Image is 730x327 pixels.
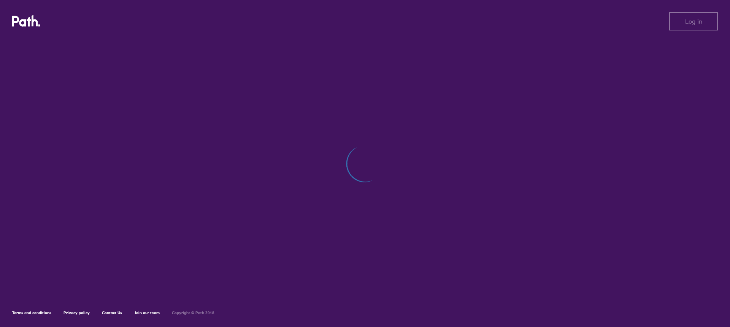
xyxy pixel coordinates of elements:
[134,310,160,315] a: Join our team
[669,12,718,30] button: Log in
[12,310,51,315] a: Terms and conditions
[172,311,214,315] h6: Copyright © Path 2018
[63,310,90,315] a: Privacy policy
[685,18,702,25] span: Log in
[102,310,122,315] a: Contact Us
